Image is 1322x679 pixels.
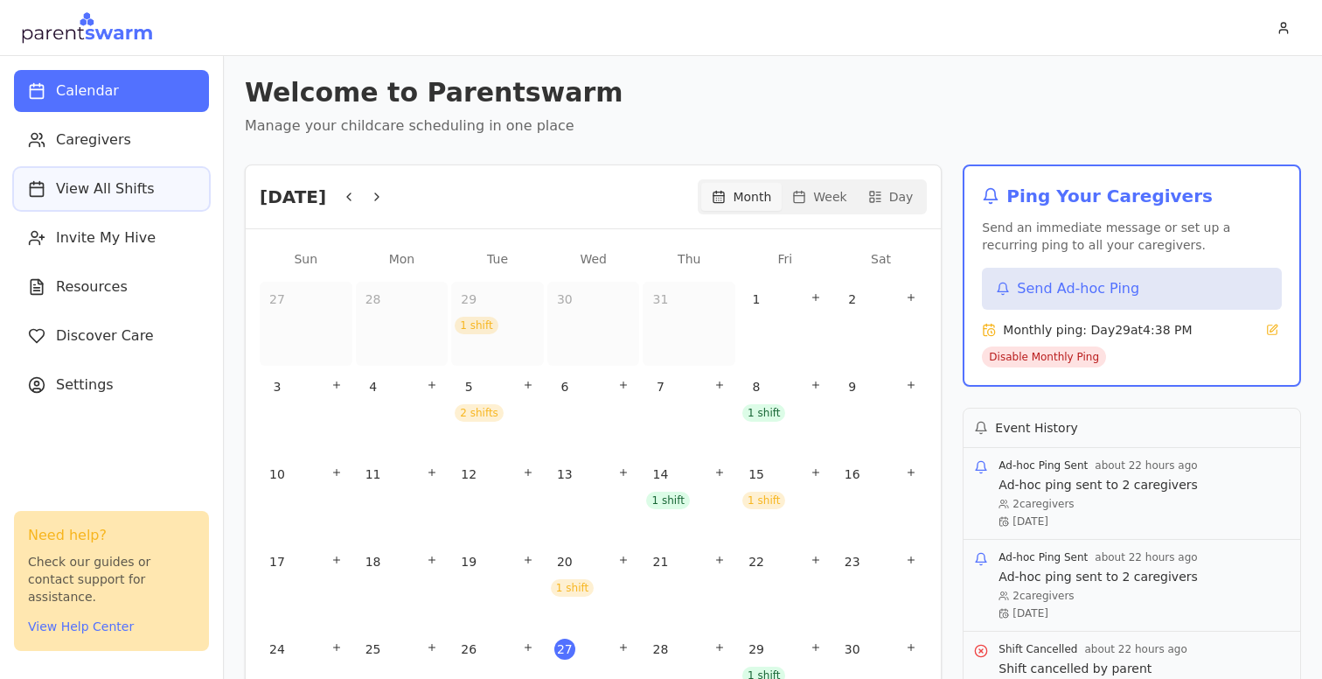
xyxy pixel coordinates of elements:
span: 9 [842,376,863,397]
span: 26 [458,639,479,660]
div: Add shift [807,639,825,656]
button: Day [858,183,924,211]
button: Invite My Hive [14,217,209,259]
button: Settings [14,364,209,406]
div: Mon [356,243,449,275]
div: Add shift [902,289,920,306]
div: Add shift [807,376,825,394]
div: Add shift [328,464,345,481]
span: about 22 hours ago [1095,550,1197,564]
div: Add shift [519,551,537,569]
span: 2 [842,289,863,310]
div: Add shift [711,464,728,481]
div: Add shift [423,551,441,569]
span: Ad-hoc Ping Sent [998,458,1088,472]
div: 2 shifts [455,404,504,422]
span: 14 [650,464,671,485]
button: View All Shifts [14,168,209,210]
span: 11 [363,464,384,485]
button: Disable Monthly Ping [982,346,1106,367]
div: Add shift [615,464,632,481]
div: Sat [835,243,928,275]
span: 1 [746,289,767,310]
div: Add shift [711,551,728,569]
h2: Ping Your Caregivers [982,184,1282,208]
span: 27 [554,639,575,660]
p: [DATE] [998,606,1198,620]
div: Add shift [519,639,537,656]
span: 6 [554,376,575,397]
span: 22 [746,551,767,572]
span: View All Shifts [56,178,155,199]
button: Previous [337,185,361,209]
button: Month [701,183,782,211]
div: Add shift [328,551,345,569]
div: Tue [451,243,544,275]
span: Shift Cancelled [998,642,1077,656]
div: Add shift [902,464,920,481]
span: 12 [458,464,479,485]
div: Add shift [711,639,728,656]
div: Add shift [902,376,920,394]
div: Add shift [328,376,345,394]
div: Add shift [807,289,825,306]
button: Caregivers [14,119,209,161]
div: Add shift [328,639,345,656]
span: 21 [650,551,671,572]
span: 19 [458,551,479,572]
p: 2 caregiver s [998,497,1198,511]
span: 8 [746,376,767,397]
span: Invite My Hive [56,227,156,248]
p: 2 caregiver s [998,589,1198,603]
h3: Event History [995,419,1077,437]
div: Add shift [615,639,632,656]
span: Calendar [56,80,119,101]
div: Fri [739,243,831,275]
span: 20 [554,551,575,572]
span: 29 [746,639,767,660]
h3: Need help? [28,525,195,546]
span: 24 [267,639,288,660]
span: 4 [363,376,384,397]
div: Add shift [615,551,632,569]
button: View Help Center [28,618,134,635]
span: 28 [363,289,384,310]
h1: Welcome to Parentswarm [245,77,1301,108]
div: 1 shift [551,579,594,597]
span: 17 [267,551,288,572]
span: Resources [56,276,128,297]
span: Discover Care [56,325,154,346]
p: Check our guides or contact support for assistance. [28,553,195,605]
p: Shift cancelled by parent [998,660,1186,677]
span: 15 [746,464,767,485]
div: Add shift [807,464,825,481]
div: 1 shift [455,317,497,334]
button: Next [365,185,389,209]
span: 5 [458,376,479,397]
span: 18 [363,551,384,572]
span: Settings [56,374,114,395]
div: Thu [643,243,735,275]
span: Send Ad-hoc Ping [1017,278,1139,299]
span: 3 [267,376,288,397]
div: Sun [260,243,352,275]
span: about 22 hours ago [1095,458,1197,472]
div: 1 shift [646,492,689,509]
p: Ad-hoc ping sent to 2 caregivers [998,568,1198,585]
span: 27 [267,289,288,310]
span: about 22 hours ago [1084,642,1186,656]
span: Monthly ping: Day 29 at 4:38 PM [1003,321,1192,339]
div: Add shift [519,464,537,481]
span: 30 [842,639,863,660]
span: 23 [842,551,863,572]
button: Calendar [14,70,209,112]
p: Ad-hoc ping sent to 2 caregivers [998,476,1198,493]
p: Manage your childcare scheduling in one place [245,115,1301,136]
div: Add shift [423,639,441,656]
span: 30 [554,289,575,310]
div: 1 shift [742,492,785,509]
span: Ad-hoc Ping Sent [998,550,1088,564]
p: [DATE] [998,514,1198,528]
span: 13 [554,464,575,485]
span: 7 [650,376,671,397]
